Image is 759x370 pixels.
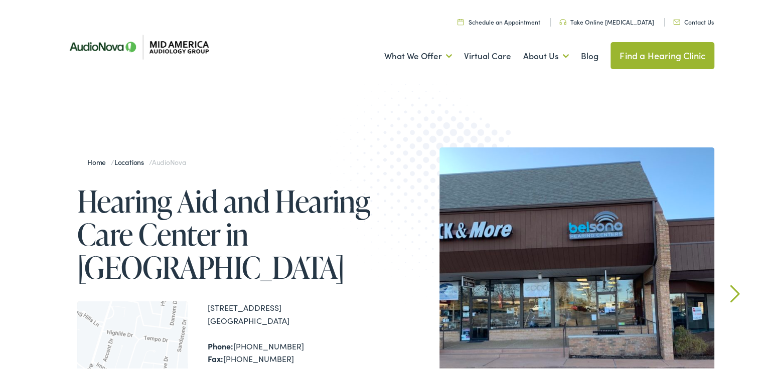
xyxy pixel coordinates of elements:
span: / / [87,155,186,165]
a: Blog [581,36,598,73]
a: Schedule an Appointment [458,16,540,24]
a: Virtual Care [464,36,511,73]
img: utility icon [673,18,680,23]
strong: Phone: [208,338,233,349]
a: About Us [523,36,569,73]
a: Contact Us [673,16,714,24]
a: Find a Hearing Clinic [611,40,714,67]
a: Next [730,283,740,301]
img: utility icon [458,17,464,23]
h1: Hearing Aid and Hearing Care Center in [GEOGRAPHIC_DATA] [77,182,383,282]
a: Home [87,155,111,165]
img: utility icon [559,17,566,23]
a: Take Online [MEDICAL_DATA] [559,16,654,24]
div: [PHONE_NUMBER] [PHONE_NUMBER] [208,338,383,363]
a: What We Offer [384,36,452,73]
span: AudioNova [152,155,186,165]
strong: Fax: [208,351,223,362]
a: Locations [114,155,149,165]
div: [STREET_ADDRESS] [GEOGRAPHIC_DATA] [208,299,383,325]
